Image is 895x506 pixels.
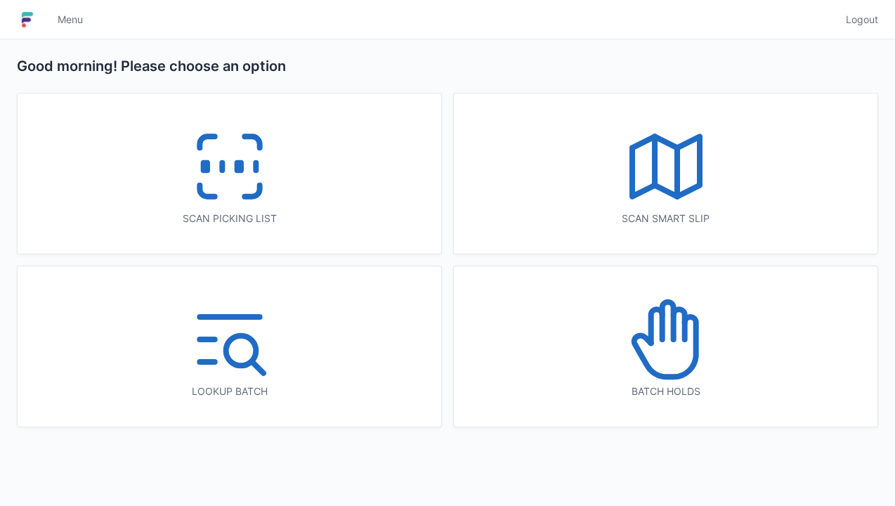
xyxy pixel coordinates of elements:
[846,13,878,27] span: Logout
[453,266,878,427] a: Batch holds
[49,7,91,32] a: Menu
[46,384,413,398] div: Lookup batch
[453,93,878,254] a: Scan smart slip
[58,13,83,27] span: Menu
[482,212,849,226] div: Scan smart slip
[17,8,38,31] img: logo-small.jpg
[17,56,878,76] h2: Good morning! Please choose an option
[837,7,878,32] a: Logout
[482,384,849,398] div: Batch holds
[17,93,442,254] a: Scan picking list
[46,212,413,226] div: Scan picking list
[17,266,442,427] a: Lookup batch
